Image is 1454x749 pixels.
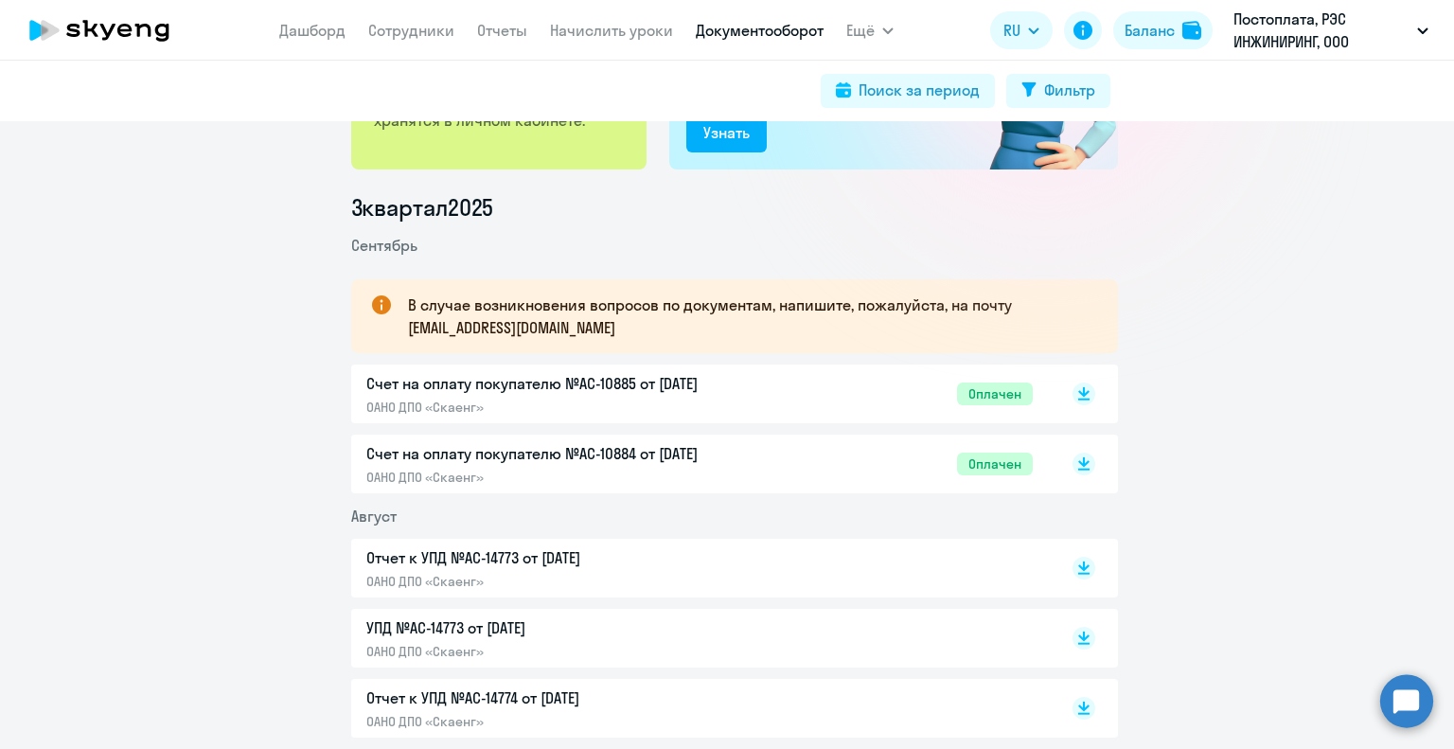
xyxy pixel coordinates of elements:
p: В случае возникновения вопросов по документам, напишите, пожалуйста, на почту [EMAIL_ADDRESS][DOM... [408,294,1084,339]
span: Ещё [846,19,875,42]
button: RU [990,11,1053,49]
a: Отчет к УПД №AC-14773 от [DATE]ОАНО ДПО «Скаенг» [366,546,1033,590]
button: Балансbalance [1113,11,1213,49]
p: Отчет к УПД №AC-14773 от [DATE] [366,546,764,569]
div: Баланс [1125,19,1175,42]
img: balance [1182,21,1201,40]
a: Отчеты [477,21,527,40]
a: УПД №AC-14773 от [DATE]ОАНО ДПО «Скаенг» [366,616,1033,660]
div: Узнать [703,121,750,144]
span: RU [1003,19,1020,42]
a: Счет на оплату покупателю №AC-10885 от [DATE]ОАНО ДПО «Скаенг»Оплачен [366,372,1033,416]
li: 3 квартал 2025 [351,192,1118,223]
p: ОАНО ДПО «Скаенг» [366,469,764,486]
button: Узнать [686,115,767,152]
button: Ещё [846,11,894,49]
a: Начислить уроки [550,21,673,40]
div: Поиск за период [859,79,980,101]
p: ОАНО ДПО «Скаенг» [366,643,764,660]
p: УПД №AC-14773 от [DATE] [366,616,764,639]
div: Фильтр [1044,79,1095,101]
p: Счет на оплату покупателю №AC-10884 от [DATE] [366,442,764,465]
span: Оплачен [957,453,1033,475]
a: Счет на оплату покупателю №AC-10884 от [DATE]ОАНО ДПО «Скаенг»Оплачен [366,442,1033,486]
a: Документооборот [696,21,824,40]
p: ОАНО ДПО «Скаенг» [366,573,764,590]
button: Фильтр [1006,74,1110,108]
p: ОАНО ДПО «Скаенг» [366,713,764,730]
p: ОАНО ДПО «Скаенг» [366,399,764,416]
p: Счет на оплату покупателю №AC-10885 от [DATE] [366,372,764,395]
button: Постоплата, РЭС ИНЖИНИРИНГ, ООО [1224,8,1438,53]
a: Сотрудники [368,21,454,40]
p: Постоплата, РЭС ИНЖИНИРИНГ, ООО [1233,8,1410,53]
span: Август [351,507,397,526]
span: Оплачен [957,383,1033,405]
a: Дашборд [279,21,346,40]
p: Отчет к УПД №AC-14774 от [DATE] [366,687,764,709]
a: Отчет к УПД №AC-14774 от [DATE]ОАНО ДПО «Скаенг» [366,687,1033,730]
button: Поиск за период [821,74,995,108]
span: Сентябрь [351,236,417,255]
